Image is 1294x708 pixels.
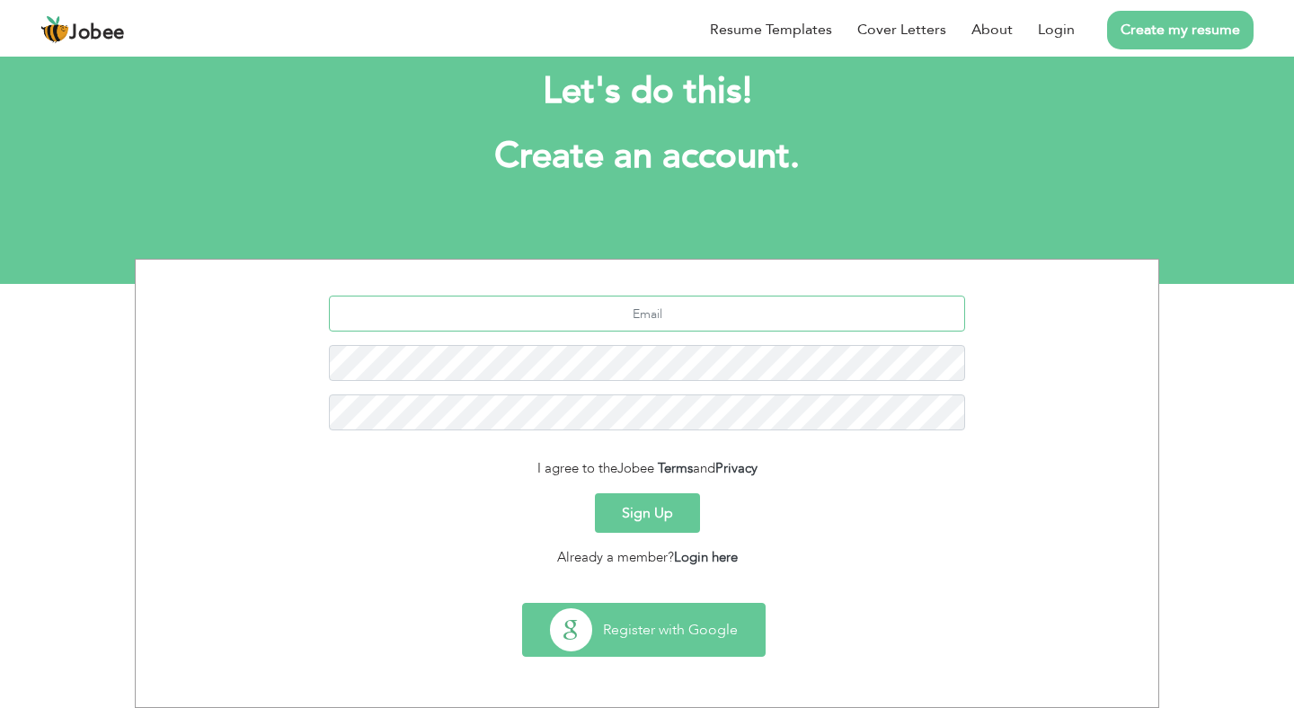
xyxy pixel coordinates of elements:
[617,459,654,477] span: Jobee
[40,15,125,44] a: Jobee
[40,15,69,44] img: jobee.io
[69,23,125,43] span: Jobee
[1107,11,1254,49] a: Create my resume
[658,459,693,477] a: Terms
[857,19,946,40] a: Cover Letters
[162,133,1132,180] h1: Create an account.
[674,548,738,566] a: Login here
[149,458,1145,479] div: I agree to the and
[595,493,700,533] button: Sign Up
[1038,19,1075,40] a: Login
[329,296,966,332] input: Email
[162,68,1132,115] h2: Let's do this!
[523,604,765,656] button: Register with Google
[710,19,832,40] a: Resume Templates
[715,459,758,477] a: Privacy
[971,19,1013,40] a: About
[149,547,1145,568] div: Already a member?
